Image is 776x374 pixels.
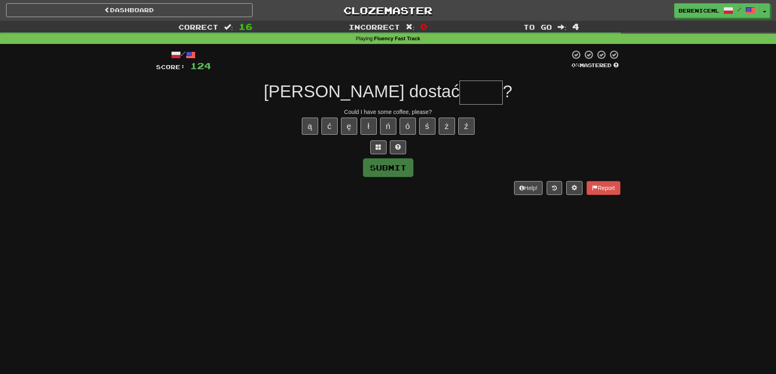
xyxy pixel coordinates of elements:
[406,24,415,31] span: :
[361,118,377,135] button: ł
[224,24,233,31] span: :
[572,22,579,31] span: 4
[587,181,620,195] button: Report
[156,63,185,70] span: Score:
[370,140,387,154] button: Switch sentence to multiple choice alt+p
[420,22,427,31] span: 0
[156,50,211,60] div: /
[737,7,741,12] span: /
[558,24,567,31] span: :
[439,118,455,135] button: ż
[380,118,396,135] button: ń
[239,22,253,31] span: 16
[6,3,253,17] a: Dashboard
[674,3,760,18] a: bereniceml /
[264,82,459,101] span: [PERSON_NAME] dostać
[190,61,211,71] span: 124
[349,23,400,31] span: Incorrect
[419,118,435,135] button: ś
[374,36,420,42] strong: Fluency Fast Track
[400,118,416,135] button: ó
[178,23,218,31] span: Correct
[523,23,552,31] span: To go
[503,82,512,101] span: ?
[265,3,511,17] a: Clozemaster
[341,118,357,135] button: ę
[458,118,475,135] button: ź
[363,158,413,177] button: Submit
[302,118,318,135] button: ą
[321,118,338,135] button: ć
[572,62,580,68] span: 0 %
[547,181,562,195] button: Round history (alt+y)
[390,140,406,154] button: Single letter hint - you only get 1 per sentence and score half the points! alt+h
[514,181,543,195] button: Help!
[156,108,620,116] div: Could I have some coffee, please?
[570,62,620,69] div: Mastered
[679,7,719,14] span: bereniceml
